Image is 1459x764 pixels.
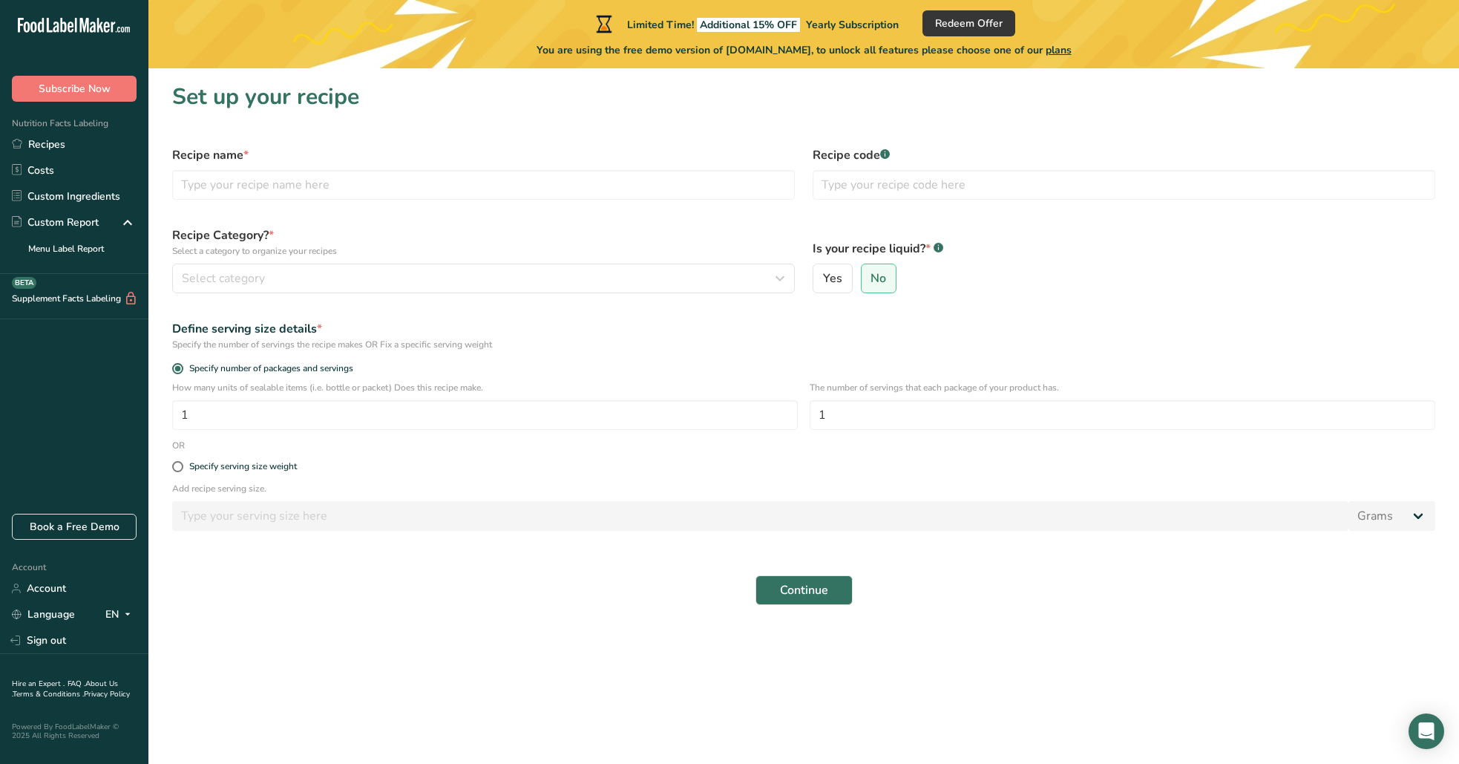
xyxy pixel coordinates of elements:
[813,170,1435,200] input: Type your recipe code here
[12,679,65,689] a: Hire an Expert .
[172,338,1435,351] div: Specify the number of servings the recipe makes OR Fix a specific serving weight
[172,501,1348,531] input: Type your serving size here
[813,146,1435,164] label: Recipe code
[1409,714,1444,749] div: Open Intercom Messenger
[189,461,297,472] div: Specify serving size weight
[163,439,194,452] div: OR
[12,215,99,230] div: Custom Report
[172,170,795,200] input: Type your recipe name here
[183,363,353,374] span: Specify number of packages and servings
[697,18,800,32] span: Additional 15% OFF
[12,277,36,289] div: BETA
[39,81,111,97] span: Subscribe Now
[935,16,1003,31] span: Redeem Offer
[172,244,795,258] p: Select a category to organize your recipes
[12,514,137,540] a: Book a Free Demo
[813,240,1435,258] label: Is your recipe liquid?
[12,601,75,627] a: Language
[84,689,130,699] a: Privacy Policy
[12,679,118,699] a: About Us .
[172,80,1435,114] h1: Set up your recipe
[810,381,1435,394] p: The number of servings that each package of your product has.
[823,271,842,286] span: Yes
[172,226,795,258] label: Recipe Category?
[172,482,1435,495] p: Add recipe serving size.
[593,15,899,33] div: Limited Time!
[172,381,798,394] p: How many units of sealable items (i.e. bottle or packet) Does this recipe make.
[172,320,1435,338] div: Define serving size details
[806,18,899,32] span: Yearly Subscription
[871,271,886,286] span: No
[12,722,137,740] div: Powered By FoodLabelMaker © 2025 All Rights Reserved
[172,146,795,164] label: Recipe name
[12,76,137,102] button: Subscribe Now
[172,264,795,293] button: Select category
[755,575,853,605] button: Continue
[182,270,265,287] span: Select category
[922,10,1015,36] button: Redeem Offer
[13,689,84,699] a: Terms & Conditions .
[68,679,85,689] a: FAQ .
[105,606,137,624] div: EN
[780,581,828,599] span: Continue
[1046,43,1072,57] span: plans
[537,42,1072,58] span: You are using the free demo version of [DOMAIN_NAME], to unlock all features please choose one of...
